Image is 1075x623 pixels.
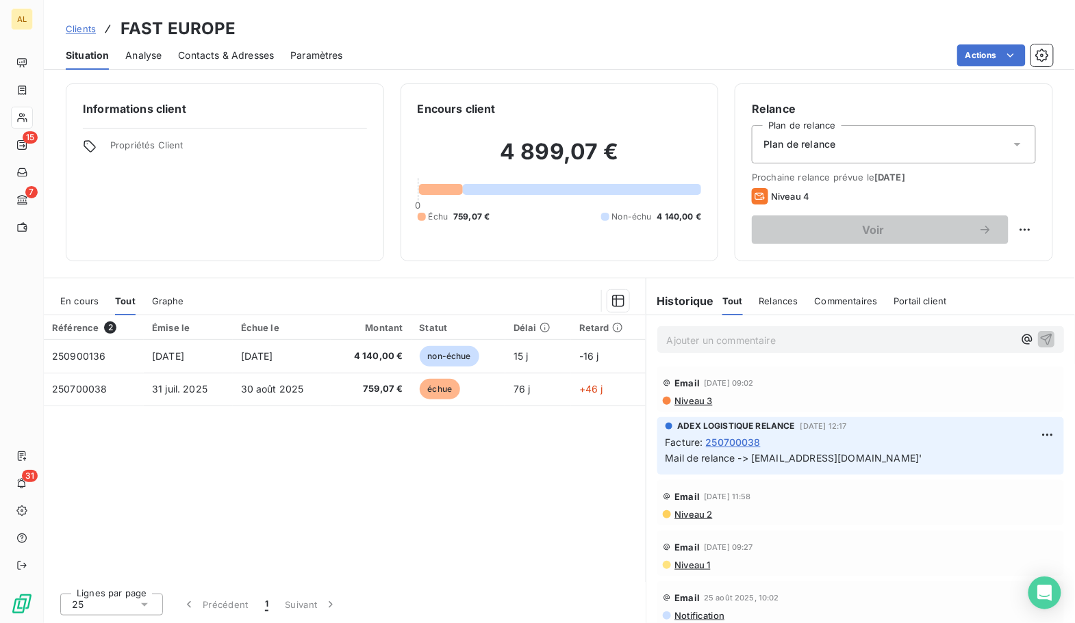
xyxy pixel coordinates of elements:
[121,16,236,41] h3: FAST EUROPE
[704,379,754,387] span: [DATE] 09:02
[666,435,703,449] span: Facture :
[277,590,346,619] button: Suivant
[579,383,603,395] span: +46 j
[52,321,136,334] div: Référence
[874,172,905,183] span: [DATE]
[674,509,713,520] span: Niveau 2
[646,293,715,309] h6: Historique
[420,379,461,399] span: échue
[115,295,136,306] span: Tout
[152,383,207,395] span: 31 juil. 2025
[657,211,702,223] span: 4 140,00 €
[706,435,761,449] span: 250700038
[60,295,99,306] span: En cours
[674,610,725,621] span: Notification
[22,470,38,482] span: 31
[83,101,367,117] h6: Informations client
[768,224,978,235] span: Voir
[25,186,38,198] span: 7
[514,322,563,333] div: Délai
[674,395,713,406] span: Niveau 3
[800,422,847,430] span: [DATE] 12:17
[453,211,490,223] span: 759,07 €
[1028,576,1061,609] div: Open Intercom Messenger
[418,101,496,117] h6: Encours client
[429,211,448,223] span: Échu
[704,594,779,602] span: 25 août 2025, 10:02
[104,321,116,334] span: 2
[704,492,751,501] span: [DATE] 11:58
[666,452,922,464] span: Mail de relance -> [EMAIL_ADDRESS][DOMAIN_NAME]'
[675,491,700,502] span: Email
[339,322,403,333] div: Montant
[675,542,700,553] span: Email
[241,322,322,333] div: Échue le
[678,420,795,432] span: ADEX LOGISTIQUE RELANCE
[815,295,878,306] span: Commentaires
[125,49,162,62] span: Analyse
[174,590,257,619] button: Précédent
[752,172,1036,183] span: Prochaine relance prévue le
[722,295,743,306] span: Tout
[66,49,109,62] span: Situation
[752,101,1036,117] h6: Relance
[612,211,652,223] span: Non-échu
[675,377,700,388] span: Email
[110,140,367,159] span: Propriétés Client
[265,598,268,611] span: 1
[752,215,1009,244] button: Voir
[579,350,599,362] span: -16 j
[23,131,38,144] span: 15
[241,383,304,395] span: 30 août 2025
[11,593,33,615] img: Logo LeanPay
[514,383,531,395] span: 76 j
[418,138,702,179] h2: 4 899,07 €
[178,49,274,62] span: Contacts & Adresses
[771,191,809,202] span: Niveau 4
[894,295,947,306] span: Portail client
[152,350,184,362] span: [DATE]
[290,49,343,62] span: Paramètres
[339,349,403,363] span: 4 140,00 €
[66,22,96,36] a: Clients
[339,382,403,396] span: 759,07 €
[420,322,497,333] div: Statut
[52,383,107,395] span: 250700038
[514,350,529,362] span: 15 j
[241,350,273,362] span: [DATE]
[52,350,105,362] span: 250900136
[957,44,1026,66] button: Actions
[11,8,33,30] div: AL
[704,543,753,551] span: [DATE] 09:27
[257,590,277,619] button: 1
[674,559,711,570] span: Niveau 1
[152,295,184,306] span: Graphe
[66,23,96,34] span: Clients
[675,592,700,603] span: Email
[759,295,798,306] span: Relances
[763,137,835,151] span: Plan de relance
[416,200,421,211] span: 0
[579,322,637,333] div: Retard
[152,322,225,333] div: Émise le
[420,346,479,367] span: non-échue
[72,598,84,611] span: 25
